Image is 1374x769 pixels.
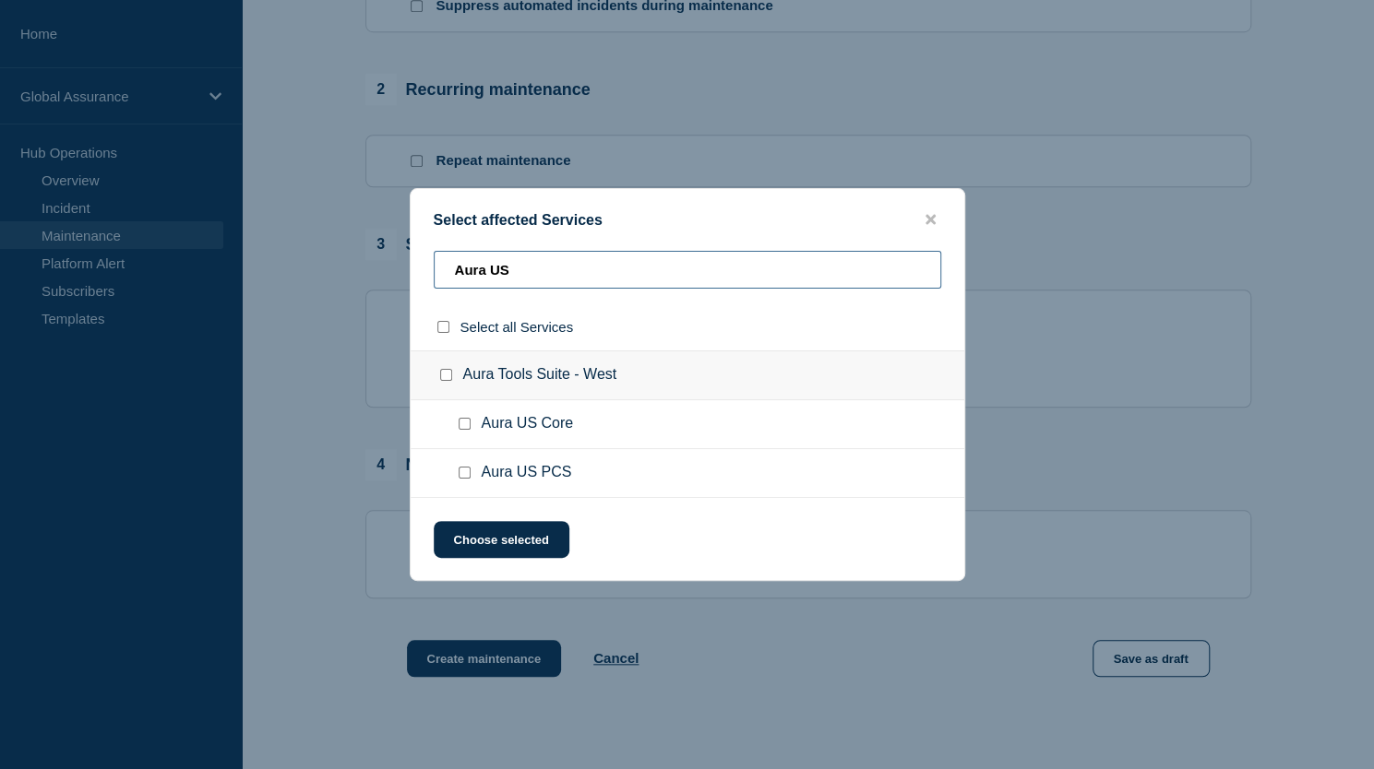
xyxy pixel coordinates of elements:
span: Select all Services [460,319,574,335]
input: Aura Tools Suite - West checkbox [440,369,452,381]
input: Aura US Core checkbox [459,418,471,430]
input: select all checkbox [437,321,449,333]
span: Aura US Core [482,415,574,433]
div: Aura Tools Suite - West [411,350,964,400]
button: Choose selected [434,521,569,558]
div: Select affected Services [411,211,964,229]
button: close button [920,211,941,229]
input: Search [434,251,941,289]
span: Aura US PCS [482,464,572,482]
input: Aura US PCS checkbox [459,467,471,479]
